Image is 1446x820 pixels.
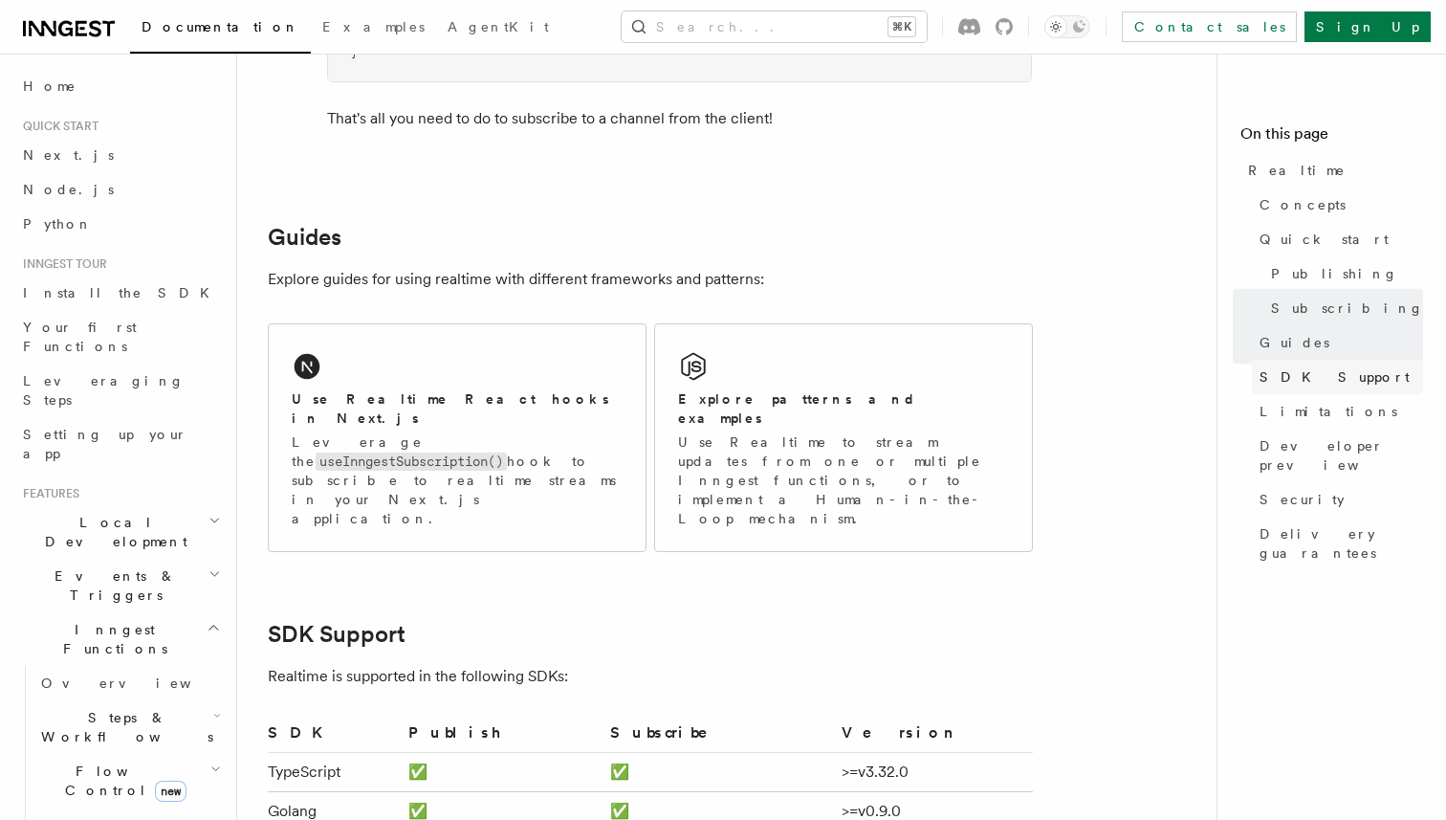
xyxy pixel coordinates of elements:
[351,46,358,59] span: }
[23,320,137,354] span: Your first Functions
[654,323,1033,552] a: Explore patterns and examplesUse Realtime to stream updates from one or multiple Inngest function...
[1260,524,1423,563] span: Delivery guarantees
[33,700,225,754] button: Steps & Workflows
[1260,436,1423,475] span: Developer preview
[1263,291,1423,325] a: Subscribing
[23,216,93,232] span: Python
[23,373,185,408] span: Leveraging Steps
[1260,490,1345,509] span: Security
[834,720,1033,753] th: Version
[602,753,833,792] td: ✅
[292,389,623,428] h2: Use Realtime React hooks in Next.js
[15,138,225,172] a: Next.js
[1252,360,1423,394] a: SDK Support
[1252,222,1423,256] a: Quick start
[15,310,225,364] a: Your first Functions
[15,172,225,207] a: Node.js
[1240,122,1423,153] h4: On this page
[1263,256,1423,291] a: Publishing
[15,276,225,310] a: Install the SDK
[448,19,549,34] span: AgentKit
[23,427,187,461] span: Setting up your app
[268,323,646,552] a: Use Realtime React hooks in Next.jsLeverage theuseInngestSubscription()hook to subscribe to realt...
[1252,482,1423,517] a: Security
[15,69,225,103] a: Home
[678,432,1009,528] p: Use Realtime to stream updates from one or multiple Inngest functions, or to implement a Human-in...
[316,453,507,471] code: useInngestSubscription()
[15,364,225,417] a: Leveraging Steps
[15,559,225,612] button: Events & Triggers
[23,285,221,300] span: Install the SDK
[23,147,114,163] span: Next.js
[1252,188,1423,222] a: Concepts
[41,676,238,691] span: Overview
[292,432,623,528] p: Leverage the hook to subscribe to realtime streams in your Next.js application.
[1260,402,1397,421] span: Limitations
[1260,367,1410,387] span: SDK Support
[33,762,210,800] span: Flow Control
[602,720,833,753] th: Subscribe
[1248,161,1346,180] span: Realtime
[15,513,208,551] span: Local Development
[15,256,107,272] span: Inngest tour
[1304,11,1431,42] a: Sign Up
[15,566,208,605] span: Events & Triggers
[678,389,1009,428] h2: Explore patterns and examples
[268,621,405,648] a: SDK Support
[1252,429,1423,482] a: Developer preview
[268,224,341,251] a: Guides
[401,720,603,753] th: Publish
[23,77,77,96] span: Home
[1240,153,1423,188] a: Realtime
[1260,195,1346,214] span: Concepts
[15,505,225,559] button: Local Development
[1252,394,1423,429] a: Limitations
[327,105,1032,132] p: That's all you need to do to subscribe to a channel from the client!
[436,6,560,52] a: AgentKit
[1271,299,1424,318] span: Subscribing
[33,666,225,700] a: Overview
[1260,333,1329,352] span: Guides
[1122,11,1297,42] a: Contact sales
[142,19,299,34] span: Documentation
[268,266,1033,293] p: Explore guides for using realtime with different frameworks and patterns:
[888,17,915,36] kbd: ⌘K
[622,11,927,42] button: Search...⌘K
[1044,15,1090,38] button: Toggle dark mode
[322,19,425,34] span: Examples
[268,663,1033,690] p: Realtime is supported in the following SDKs:
[155,781,186,802] span: new
[268,753,401,792] td: TypeScript
[15,119,99,134] span: Quick start
[23,182,114,197] span: Node.js
[1252,517,1423,570] a: Delivery guarantees
[33,754,225,808] button: Flow Controlnew
[15,417,225,471] a: Setting up your app
[268,720,401,753] th: SDK
[401,753,603,792] td: ✅
[15,486,79,501] span: Features
[130,6,311,54] a: Documentation
[15,612,225,666] button: Inngest Functions
[15,620,207,658] span: Inngest Functions
[33,708,213,746] span: Steps & Workflows
[1271,264,1398,283] span: Publishing
[834,753,1033,792] td: >=v3.32.0
[1260,230,1389,249] span: Quick start
[15,207,225,241] a: Python
[1252,325,1423,360] a: Guides
[311,6,436,52] a: Examples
